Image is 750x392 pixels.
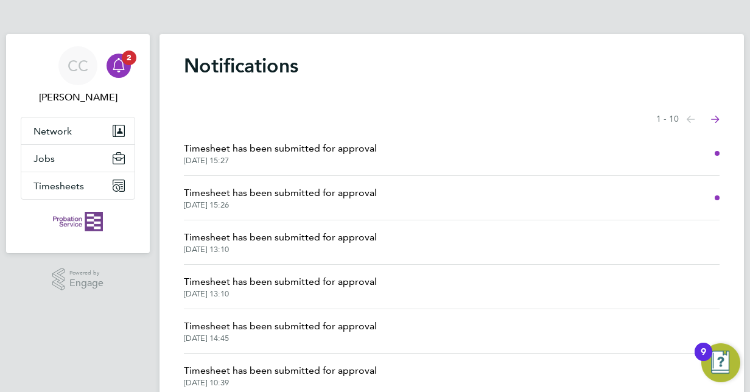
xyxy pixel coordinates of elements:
[184,230,377,254] a: Timesheet has been submitted for approval[DATE] 13:10
[184,54,720,78] h1: Notifications
[33,153,55,164] span: Jobs
[184,230,377,245] span: Timesheet has been submitted for approval
[184,275,377,299] a: Timesheet has been submitted for approval[DATE] 13:10
[122,51,136,65] span: 2
[69,278,103,289] span: Engage
[68,58,88,74] span: CC
[184,245,377,254] span: [DATE] 13:10
[21,117,135,144] button: Network
[33,125,72,137] span: Network
[53,212,102,231] img: probationservice-logo-retina.png
[184,141,377,156] span: Timesheet has been submitted for approval
[184,363,377,378] span: Timesheet has been submitted for approval
[21,145,135,172] button: Jobs
[656,113,679,125] span: 1 - 10
[184,141,377,166] a: Timesheet has been submitted for approval[DATE] 15:27
[21,90,135,105] span: Catherine Carr
[21,172,135,199] button: Timesheets
[184,186,377,210] a: Timesheet has been submitted for approval[DATE] 15:26
[6,34,150,253] nav: Main navigation
[184,378,377,388] span: [DATE] 10:39
[184,334,377,343] span: [DATE] 14:45
[21,212,135,231] a: Go to home page
[33,180,84,192] span: Timesheets
[184,200,377,210] span: [DATE] 15:26
[184,186,377,200] span: Timesheet has been submitted for approval
[184,275,377,289] span: Timesheet has been submitted for approval
[69,268,103,278] span: Powered by
[52,268,104,291] a: Powered byEngage
[184,289,377,299] span: [DATE] 13:10
[701,352,706,368] div: 9
[701,343,740,382] button: Open Resource Center, 9 new notifications
[184,319,377,334] span: Timesheet has been submitted for approval
[184,363,377,388] a: Timesheet has been submitted for approval[DATE] 10:39
[184,156,377,166] span: [DATE] 15:27
[21,46,135,105] a: CC[PERSON_NAME]
[656,107,720,131] nav: Select page of notifications list
[184,319,377,343] a: Timesheet has been submitted for approval[DATE] 14:45
[107,46,131,85] a: 2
